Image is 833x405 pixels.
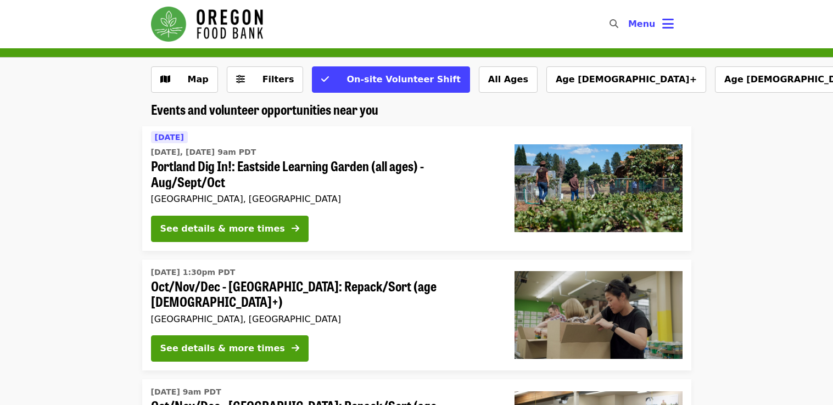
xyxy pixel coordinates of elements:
button: Age [DEMOGRAPHIC_DATA]+ [546,66,706,93]
button: Toggle account menu [619,11,683,37]
img: Oregon Food Bank - Home [151,7,263,42]
i: arrow-right icon [292,223,299,234]
span: Portland Dig In!: Eastside Learning Garden (all ages) - Aug/Sept/Oct [151,158,497,190]
time: [DATE] 1:30pm PDT [151,267,236,278]
i: arrow-right icon [292,343,299,353]
span: Events and volunteer opportunities near you [151,99,378,119]
img: Portland Dig In!: Eastside Learning Garden (all ages) - Aug/Sept/Oct organized by Oregon Food Bank [515,144,683,232]
input: Search [625,11,634,37]
i: check icon [321,74,329,85]
span: Oct/Nov/Dec - [GEOGRAPHIC_DATA]: Repack/Sort (age [DEMOGRAPHIC_DATA]+) [151,278,497,310]
i: search icon [610,19,618,29]
time: [DATE], [DATE] 9am PDT [151,147,256,158]
span: Filters [262,74,294,85]
i: map icon [160,74,170,85]
span: Map [188,74,209,85]
div: See details & more times [160,222,285,235]
span: Menu [628,19,656,29]
i: bars icon [662,16,674,32]
i: sliders-h icon [236,74,245,85]
time: [DATE] 9am PDT [151,386,221,398]
button: See details & more times [151,216,309,242]
img: Oct/Nov/Dec - Portland: Repack/Sort (age 8+) organized by Oregon Food Bank [515,271,683,359]
button: On-site Volunteer Shift [312,66,469,93]
a: See details for "Portland Dig In!: Eastside Learning Garden (all ages) - Aug/Sept/Oct" [142,126,691,251]
a: See details for "Oct/Nov/Dec - Portland: Repack/Sort (age 8+)" [142,260,691,371]
button: All Ages [479,66,538,93]
div: [GEOGRAPHIC_DATA], [GEOGRAPHIC_DATA] [151,314,497,324]
span: [DATE] [155,133,184,142]
div: [GEOGRAPHIC_DATA], [GEOGRAPHIC_DATA] [151,194,497,204]
button: Filters (0 selected) [227,66,304,93]
div: See details & more times [160,342,285,355]
span: On-site Volunteer Shift [346,74,460,85]
button: Show map view [151,66,218,93]
button: See details & more times [151,335,309,362]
